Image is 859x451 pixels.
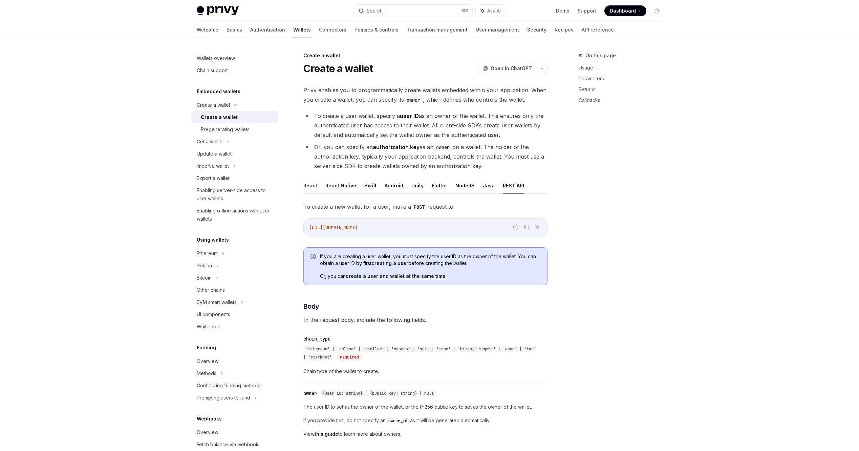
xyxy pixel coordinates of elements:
div: Create a wallet [303,52,547,59]
a: Policies & controls [355,22,399,38]
span: {user_id: string} | {public_key: string} | null [322,391,434,396]
a: Other chains [191,284,278,296]
div: Whitelabel [197,323,220,331]
a: Create a wallet [191,111,278,123]
code: owner [404,96,423,104]
a: Dashboard [604,5,646,16]
a: Overview [191,426,278,438]
button: Swift [364,178,377,193]
h5: Funding [197,344,216,352]
div: Other chains [197,286,225,294]
span: ⌘ K [461,8,468,14]
div: Overview [197,428,218,436]
button: React [303,178,317,193]
span: On this page [585,52,616,60]
span: [URL][DOMAIN_NAME] [309,224,358,230]
div: Pregenerating wallets [201,125,250,134]
a: Overview [191,355,278,367]
span: Or, you can . [320,273,540,280]
div: Export a wallet [197,174,230,182]
div: Chain support [197,66,228,75]
div: Enabling server-side access to user wallets [197,186,274,203]
svg: Info [310,254,317,261]
button: Copy the contents from the code block [522,223,531,231]
button: Android [385,178,403,193]
code: owner [433,144,452,151]
span: Ask AI [487,7,501,14]
code: owner_id [386,417,410,424]
a: Returns [579,84,668,95]
img: light logo [197,6,239,16]
a: Whitelabel [191,321,278,333]
strong: user ID [400,112,419,119]
div: Configuring funding methods [197,382,262,390]
h1: Create a wallet [303,62,373,75]
button: REST API [503,178,524,193]
button: Search...⌘K [354,5,472,17]
button: Java [483,178,495,193]
div: Import a wallet [197,162,229,170]
div: Enabling offline actions with user wallets [197,207,274,223]
span: Chain type of the wallet to create. [303,367,547,375]
a: Update a wallet [191,148,278,160]
a: Security [527,22,546,38]
button: Flutter [432,178,447,193]
button: React Native [325,178,356,193]
a: UI components [191,308,278,321]
button: Open in ChatGPT [478,63,536,74]
a: Callbacks [579,95,668,106]
h5: Embedded wallets [197,87,240,96]
div: Create a wallet [201,113,238,121]
a: Demo [556,7,570,14]
div: Get a wallet [197,138,223,146]
a: Wallets [293,22,311,38]
div: Methods [197,369,216,377]
div: owner [303,390,317,397]
div: Wallets overview [197,54,235,62]
div: Bitcoin [197,274,212,282]
a: Basics [227,22,242,38]
a: this guide [315,431,338,437]
button: Report incorrect code [511,223,520,231]
span: If you provide this, do not specify an as it will be generated automatically. [303,416,547,425]
a: Parameters [579,73,668,84]
button: Toggle dark mode [652,5,663,16]
a: Wallets overview [191,52,278,64]
a: Fetch balance via webhook [191,438,278,451]
a: Chain support [191,64,278,77]
h5: Using wallets [197,236,229,244]
span: Privy enables you to programmatically create wallets embedded within your application. When you c... [303,85,547,104]
button: Ask AI [476,5,506,17]
div: Ethereum [197,249,218,258]
div: Prompting users to fund [197,394,250,402]
a: Transaction management [407,22,468,38]
span: Open in ChatGPT [491,65,532,72]
a: Authentication [250,22,285,38]
div: Fetch balance via webhook [197,440,259,449]
div: EVM smart wallets [197,298,237,306]
a: Enabling server-side access to user wallets [191,184,278,205]
div: Search... [367,7,386,15]
span: The user ID to set as the owner of the wallet, or the P-256 public key to set as the owner of the... [303,403,547,411]
a: User management [476,22,519,38]
div: Update a wallet [197,150,232,158]
button: Unity [411,178,424,193]
div: UI components [197,310,230,319]
code: POST [411,203,427,211]
a: Usage [579,62,668,73]
span: 'ethereum' | 'solana' | 'stellar' | 'cosmos' | 'sui' | 'tron' | 'bitcoin-segwit' | 'near' | 'ton'... [303,346,536,360]
button: NodeJS [455,178,475,193]
span: If you are creating a user wallet, you must specify the user ID as the owner of the wallet. You c... [320,253,540,267]
span: View to learn more about owners. [303,430,547,438]
strong: authorization key [373,144,420,150]
span: Body [303,302,319,311]
a: Configuring funding methods [191,380,278,392]
div: required [337,354,362,361]
span: Dashboard [610,7,636,14]
span: In the request body, include the following fields. [303,315,547,325]
a: creating a user [371,260,408,266]
span: To create a new wallet for a user, make a request to [303,202,547,211]
a: Support [578,7,596,14]
a: Pregenerating wallets [191,123,278,136]
a: Welcome [197,22,218,38]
